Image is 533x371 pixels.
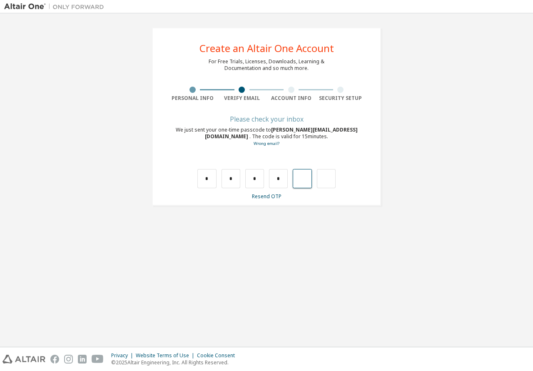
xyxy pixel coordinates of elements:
div: Cookie Consent [197,352,240,359]
img: linkedin.svg [78,355,87,364]
p: © 2025 Altair Engineering, Inc. All Rights Reserved. [111,359,240,366]
a: Go back to the registration form [254,141,279,146]
img: youtube.svg [92,355,104,364]
div: Website Terms of Use [136,352,197,359]
div: Please check your inbox [168,117,365,122]
img: altair_logo.svg [2,355,45,364]
div: For Free Trials, Licenses, Downloads, Learning & Documentation and so much more. [209,58,324,72]
div: Personal Info [168,95,217,102]
img: instagram.svg [64,355,73,364]
img: facebook.svg [50,355,59,364]
a: Resend OTP [252,193,281,200]
div: Security Setup [316,95,366,102]
div: Verify Email [217,95,267,102]
span: [PERSON_NAME][EMAIL_ADDRESS][DOMAIN_NAME] [205,126,358,140]
img: Altair One [4,2,108,11]
div: We just sent your one-time passcode to . The code is valid for 15 minutes. [168,127,365,147]
div: Account Info [266,95,316,102]
div: Create an Altair One Account [199,43,334,53]
div: Privacy [111,352,136,359]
